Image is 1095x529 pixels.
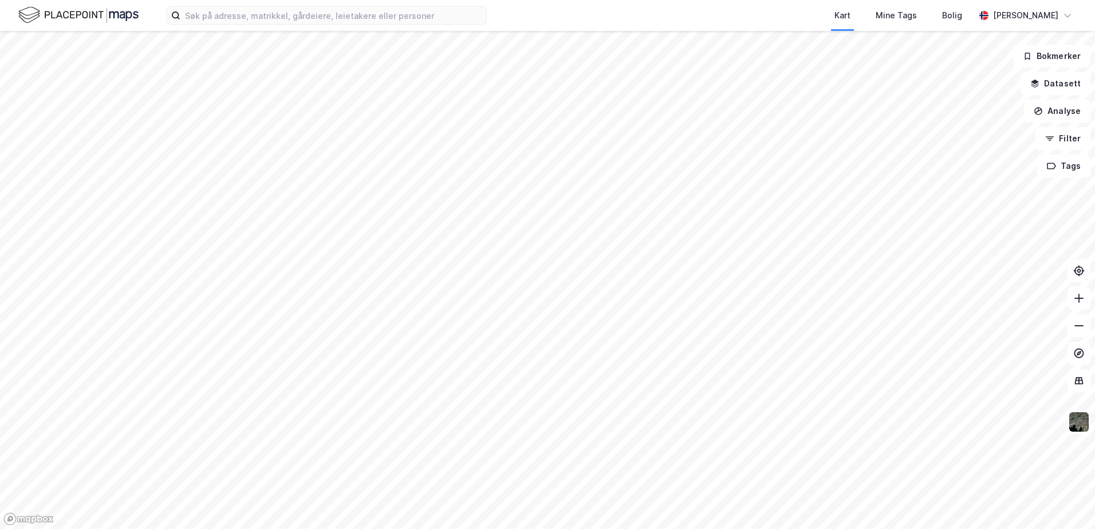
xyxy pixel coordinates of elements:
[18,5,139,25] img: logo.f888ab2527a4732fd821a326f86c7f29.svg
[1021,72,1090,95] button: Datasett
[180,7,486,24] input: Søk på adresse, matrikkel, gårdeiere, leietakere eller personer
[1035,127,1090,150] button: Filter
[942,9,962,22] div: Bolig
[1024,100,1090,123] button: Analyse
[1037,155,1090,177] button: Tags
[876,9,917,22] div: Mine Tags
[1038,474,1095,529] div: Kontrollprogram for chat
[1038,474,1095,529] iframe: Chat Widget
[3,512,54,526] a: Mapbox homepage
[1068,411,1090,433] img: 9k=
[993,9,1058,22] div: [PERSON_NAME]
[1013,45,1090,68] button: Bokmerker
[834,9,850,22] div: Kart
